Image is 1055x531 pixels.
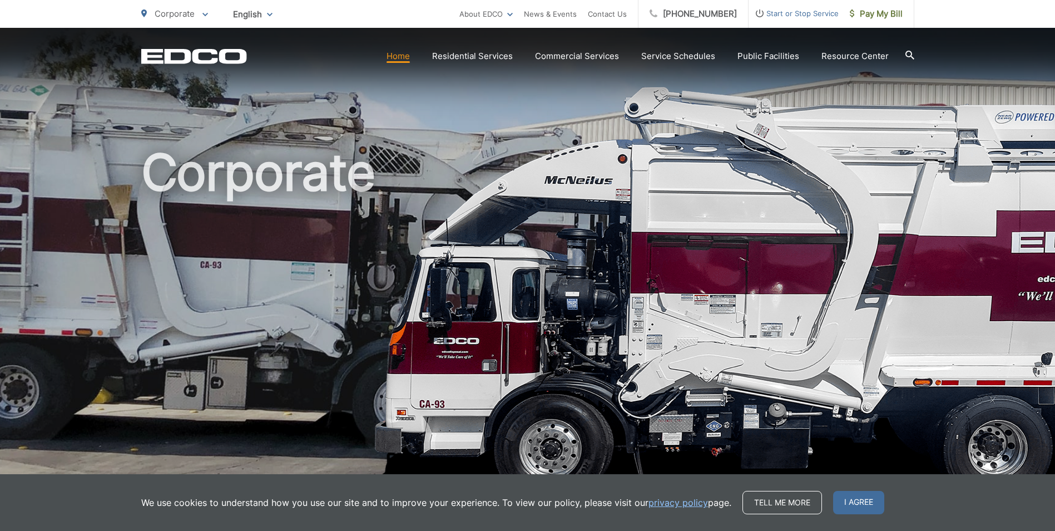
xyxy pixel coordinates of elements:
[141,496,731,509] p: We use cookies to understand how you use our site and to improve your experience. To view our pol...
[141,145,914,497] h1: Corporate
[850,7,903,21] span: Pay My Bill
[387,50,410,63] a: Home
[648,496,708,509] a: privacy policy
[141,48,247,64] a: EDCD logo. Return to the homepage.
[833,491,884,514] span: I agree
[225,4,281,24] span: English
[737,50,799,63] a: Public Facilities
[459,7,513,21] a: About EDCO
[742,491,822,514] a: Tell me more
[641,50,715,63] a: Service Schedules
[588,7,627,21] a: Contact Us
[821,50,889,63] a: Resource Center
[155,8,195,19] span: Corporate
[432,50,513,63] a: Residential Services
[524,7,577,21] a: News & Events
[535,50,619,63] a: Commercial Services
